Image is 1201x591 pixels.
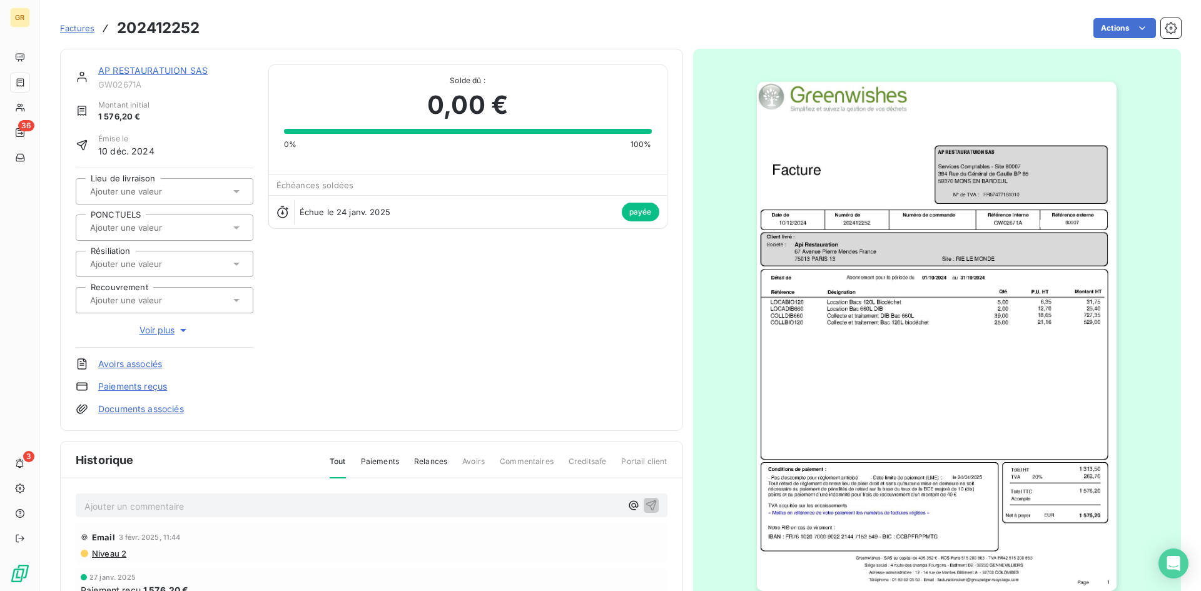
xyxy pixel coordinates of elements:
span: Creditsafe [569,456,607,477]
span: Niveau 2 [91,548,126,558]
a: Avoirs associés [98,358,162,370]
span: Solde dû : [284,75,652,86]
span: Relances [414,456,447,477]
button: Actions [1093,18,1156,38]
input: Ajouter une valeur [89,258,215,270]
div: GR [10,8,30,28]
span: Factures [60,23,94,33]
img: invoice_thumbnail [757,82,1117,591]
img: Logo LeanPay [10,563,30,583]
div: Open Intercom Messenger [1158,548,1188,578]
a: Documents associés [98,403,184,415]
span: 100% [631,139,652,150]
a: Factures [60,22,94,34]
span: 3 févr. 2025, 11:44 [119,533,181,541]
span: 27 janv. 2025 [89,573,136,581]
input: Ajouter une valeur [89,222,215,233]
span: Échéances soldées [276,180,354,190]
span: 0,00 € [427,86,508,124]
span: Paiements [361,456,399,477]
span: payée [622,203,659,221]
span: 0% [284,139,296,150]
span: Portail client [621,456,667,477]
input: Ajouter une valeur [89,186,215,197]
span: 10 déc. 2024 [98,144,155,158]
span: 3 [23,451,34,462]
h3: 202412252 [117,17,200,39]
a: Paiements reçus [98,380,167,393]
a: AP RESTAURATUION SAS [98,65,208,76]
span: 1 576,20 € [98,111,149,123]
span: Voir plus [139,324,190,336]
span: Tout [330,456,346,478]
span: 36 [18,120,34,131]
button: Voir plus [76,323,253,337]
input: Ajouter une valeur [89,295,215,306]
span: Commentaires [500,456,554,477]
span: GW02671A [98,79,253,89]
span: Échue le 24 janv. 2025 [300,207,390,217]
span: Montant initial [98,99,149,111]
span: Email [92,532,115,542]
span: Historique [76,452,134,468]
span: Avoirs [462,456,485,477]
span: Émise le [98,133,155,144]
